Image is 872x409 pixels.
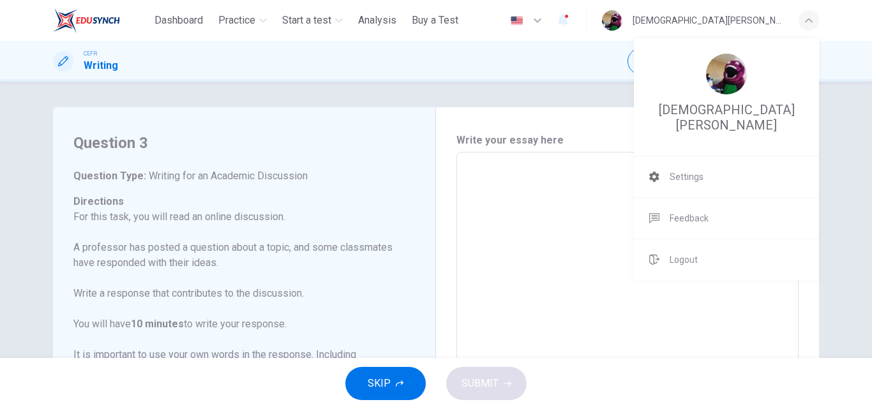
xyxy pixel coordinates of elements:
a: Settings [634,156,819,197]
span: Logout [670,252,698,267]
span: [DEMOGRAPHIC_DATA][PERSON_NAME] [649,102,804,133]
img: Profile picture [706,54,747,94]
span: Settings [670,169,703,184]
span: Feedback [670,211,709,226]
